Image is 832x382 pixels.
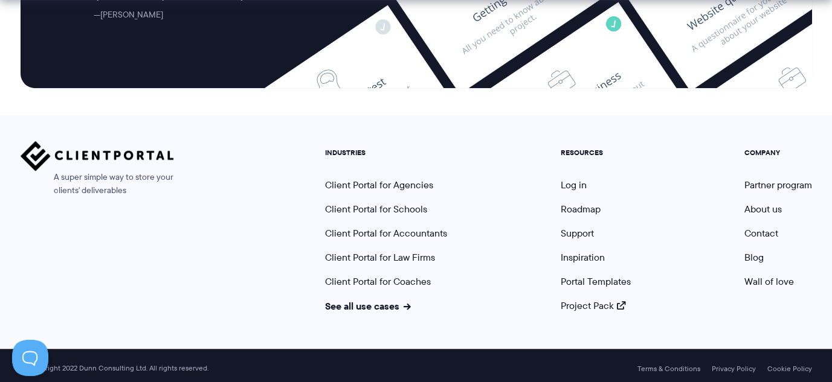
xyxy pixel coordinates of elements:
a: Log in [561,178,587,192]
iframe: Toggle Customer Support [12,340,48,376]
span: A super simple way to store your clients' deliverables [21,171,174,197]
a: Wall of love [744,275,794,288]
h5: INDUSTRIES [325,148,447,157]
a: Client Portal for Agencies [325,178,433,192]
a: Support [561,226,594,240]
a: Client Portal for Law Firms [325,250,435,264]
a: Inspiration [561,250,605,264]
a: Client Portal for Schools [325,202,427,216]
h5: COMPANY [744,148,812,157]
a: Roadmap [561,202,601,216]
a: Terms & Conditions [637,364,700,373]
a: See all use cases [325,299,411,313]
cite: [PERSON_NAME] [94,8,163,21]
a: Blog [744,250,764,264]
a: Privacy Policy [712,364,756,373]
span: © Copyright 2022 Dunn Consulting Ltd. All rights reserved. [15,364,214,373]
a: Client Portal for Coaches [325,275,431,288]
a: About us [744,202,782,216]
a: Partner program [744,178,812,192]
a: Contact [744,226,778,240]
a: Client Portal for Accountants [325,226,447,240]
a: Portal Templates [561,275,631,288]
h5: RESOURCES [561,148,631,157]
a: Project Pack [561,299,626,313]
a: Cookie Policy [767,364,812,373]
